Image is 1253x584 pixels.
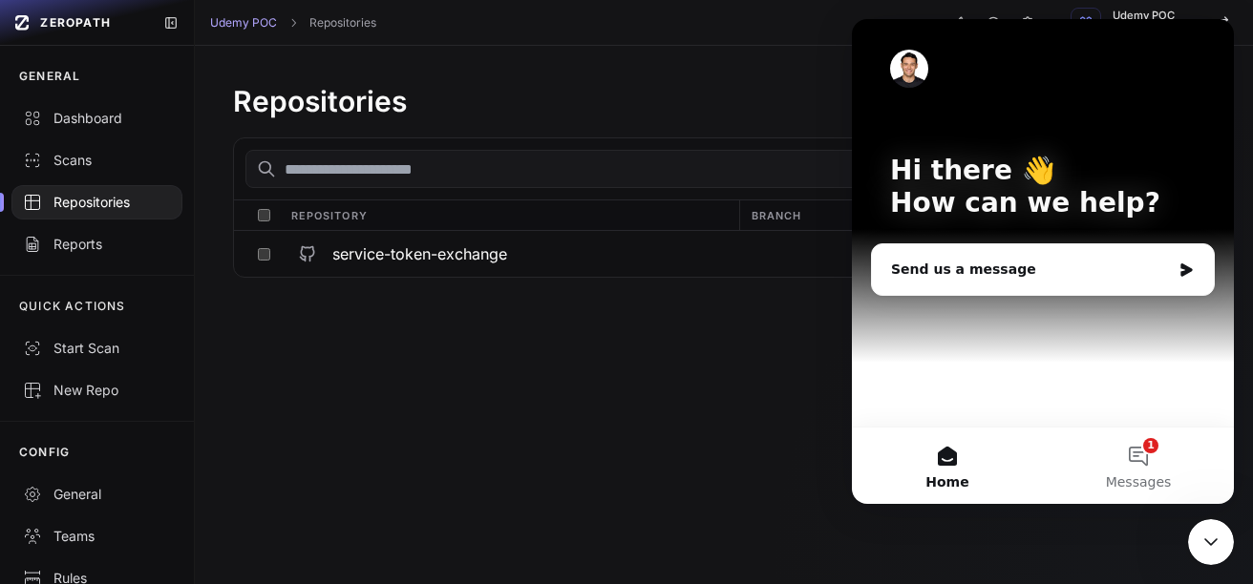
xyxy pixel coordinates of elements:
div: Repository [280,200,739,230]
a: ZEROPATH [8,8,148,38]
div: New Repo [23,381,171,400]
span: ZEROPATH [40,15,111,31]
div: Start Scan [23,339,171,358]
div: service-token-exchange 0 [234,231,1214,277]
nav: breadcrumb [210,15,376,31]
iframe: Intercom live chat [1188,519,1234,565]
span: Udemy POC [1113,10,1188,21]
button: service-token-exchange [279,231,739,277]
div: Scans [23,151,171,170]
a: Udemy POC [210,15,277,31]
a: Repositories [309,15,376,31]
div: Teams [23,527,171,546]
div: General [23,485,171,504]
p: GENERAL [19,69,80,84]
p: QUICK ACTIONS [19,299,126,314]
h1: Repositories [233,84,407,118]
div: Repositories [23,193,171,212]
svg: chevron right, [287,16,300,30]
div: Branch [739,200,892,230]
h3: service-token-exchange [332,242,507,265]
p: CONFIG [19,445,70,460]
iframe: Intercom live chat [852,19,1234,504]
div: Reports [23,235,171,254]
div: Dashboard [23,109,171,128]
